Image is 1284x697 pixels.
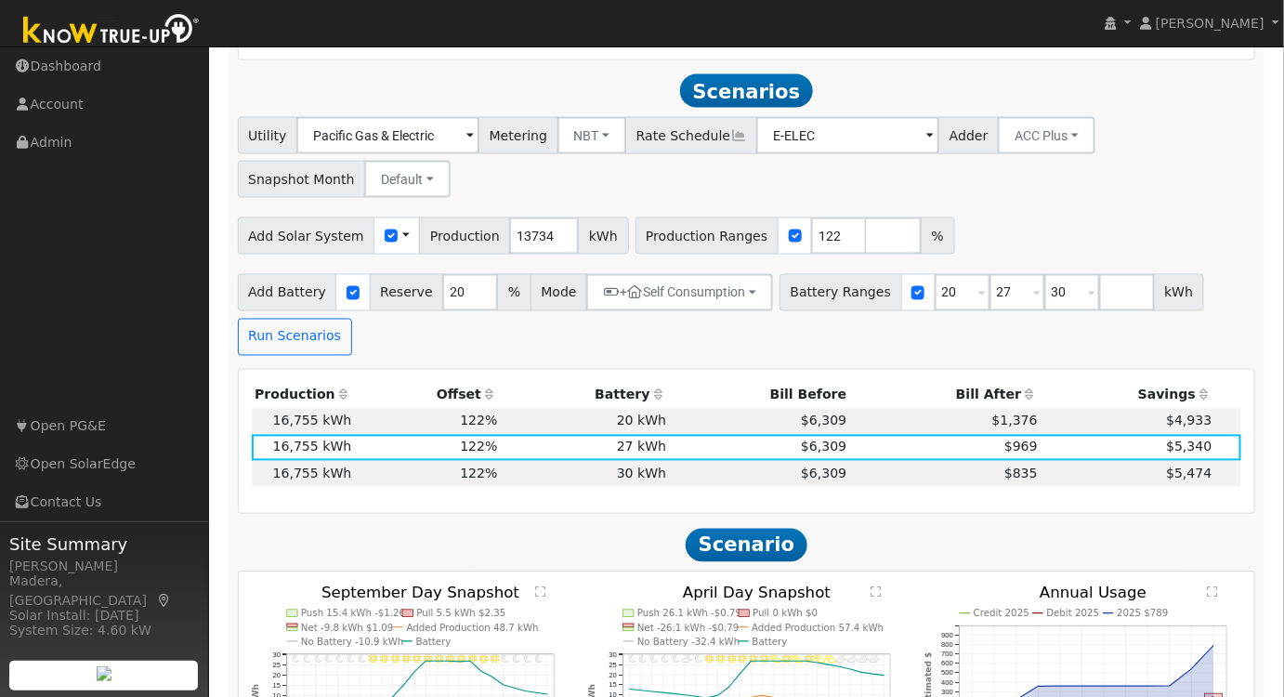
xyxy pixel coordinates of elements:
[750,660,753,663] circle: onclick=""
[635,217,779,255] span: Production Ranges
[9,572,199,611] div: Madera, [GEOGRAPHIC_DATA]
[296,117,479,154] input: Select a Utility
[1118,608,1169,619] text: 2025 $789
[942,641,954,650] text: 800
[860,672,863,675] circle: onclick=""
[609,662,617,670] text: 25
[637,622,740,633] text: Net -26.1 kWh -$0.79
[416,636,452,647] text: Battery
[272,672,280,680] text: 20
[9,532,199,557] span: Site Summary
[252,409,355,435] td: 16,755 kWh
[469,660,472,663] circle: onclick=""
[314,655,321,664] i: 2AM - Clear
[728,687,731,690] circle: onclick=""
[921,217,954,255] span: %
[806,660,808,663] circle: onclick=""
[801,440,846,454] span: $6,309
[992,414,1038,428] span: $1,376
[761,655,769,664] i: 12PM - MostlyClear
[1047,608,1100,619] text: Debit 2025
[662,691,664,694] circle: onclick=""
[501,435,670,461] td: 27 kWh
[402,684,405,687] circle: onclick=""
[503,655,509,664] i: 7PM - Clear
[1103,685,1106,688] circle: onclick=""
[370,274,444,311] span: Reserve
[793,655,804,664] i: 3PM - PartlyCloudy
[425,660,427,663] circle: onclick=""
[238,217,375,255] span: Add Solar System
[480,670,483,673] circle: onclick=""
[14,10,209,52] img: Know True-Up
[756,117,939,154] input: Select a Rate Schedule
[424,655,432,664] i: 12PM - Clear
[1191,668,1194,671] circle: onclick=""
[156,593,173,608] a: Map
[651,655,658,664] i: 2AM - MostlyClear
[347,655,354,664] i: 5AM - Clear
[1166,467,1212,481] span: $5,474
[436,660,439,663] circle: onclick=""
[942,631,954,639] text: 900
[1213,645,1216,648] circle: onclick=""
[491,677,493,679] circle: onclick=""
[369,655,377,664] i: 7AM - Clear
[458,661,461,664] circle: onclick=""
[794,660,797,663] circle: onclick=""
[670,383,850,409] th: Bill Before
[817,662,819,664] circle: onclick=""
[682,655,693,664] i: 5AM - PartlyCloudy
[1166,440,1212,454] span: $5,340
[609,651,617,660] text: 30
[1081,685,1084,688] circle: onclick=""
[535,585,545,598] text: 
[293,655,299,664] i: 12AM - Clear
[761,660,764,663] circle: onclick=""
[391,655,400,664] i: 9AM - Clear
[942,651,954,659] text: 700
[535,692,538,695] circle: onclick=""
[686,529,807,562] span: Scenario
[839,666,842,669] circle: onclick=""
[252,435,355,461] td: 16,755 kWh
[850,383,1042,409] th: Bill After
[514,655,520,664] i: 8PM - Clear
[673,655,679,664] i: 4AM - MostlyClear
[683,585,832,602] text: April Day Snapshot
[301,636,404,647] text: No Battery -10.9 kWh
[416,608,505,619] text: Pull 5.5 kWh $2.35
[97,666,111,681] img: retrieve
[938,117,999,154] span: Adder
[850,668,853,671] circle: onclick=""
[609,671,617,679] text: 20
[1147,685,1150,688] circle: onclick=""
[513,688,516,690] circle: onclick=""
[859,655,871,664] i: 9PM - PartlyCloudy
[673,693,675,696] circle: onclick=""
[739,655,747,664] i: 10AM - MostlyClear
[770,655,781,664] i: 1PM - PartlyCloudy
[772,660,775,663] circle: onclick=""
[1138,388,1196,402] span: Savings
[801,467,846,481] span: $6,309
[1038,686,1041,689] circle: onclick=""
[303,655,309,664] i: 1AM - Clear
[272,651,280,660] text: 30
[272,682,280,690] text: 15
[942,660,954,668] text: 600
[557,117,627,154] button: NBT
[460,440,497,454] span: 122%
[364,161,451,198] button: Default
[525,655,531,664] i: 9PM - Clear
[942,678,954,687] text: 400
[680,74,813,108] span: Scenarios
[447,660,450,663] circle: onclick=""
[753,622,884,633] text: Added Production 57.4 kWh
[380,655,388,664] i: 8AM - Clear
[1166,414,1212,428] span: $4,933
[407,622,539,633] text: Added Production 48.7 kWh
[501,461,670,487] td: 30 kWh
[301,608,406,619] text: Push 15.4 kWh -$1.26
[1154,274,1204,311] span: kWh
